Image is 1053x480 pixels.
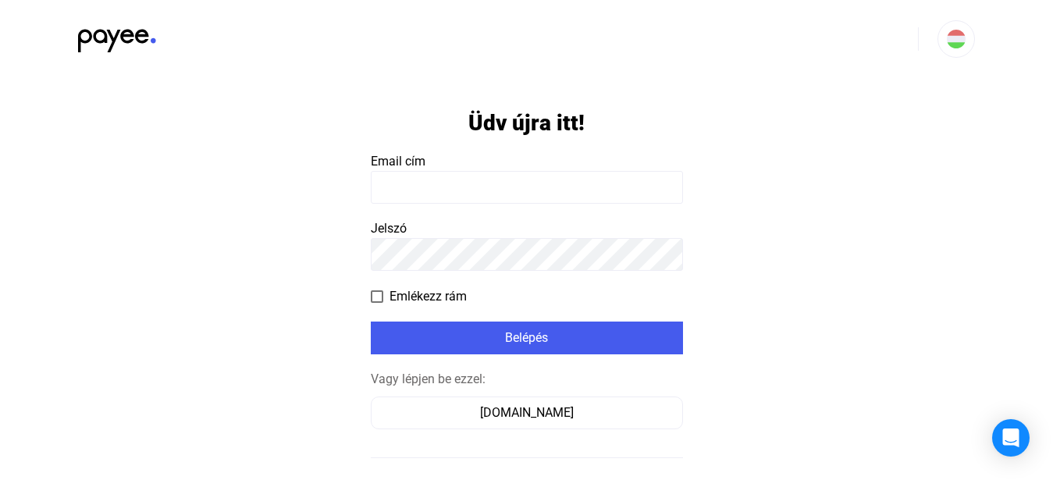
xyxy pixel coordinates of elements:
[371,370,683,389] div: Vagy lépjen be ezzel:
[468,109,585,137] h1: Üdv újra itt!
[937,20,975,58] button: HU
[371,405,683,420] a: [DOMAIN_NAME]
[371,396,683,429] button: [DOMAIN_NAME]
[947,30,966,48] img: HU
[78,20,156,52] img: black-payee-blue-dot.svg
[371,322,683,354] button: Belépés
[390,287,467,306] span: Emlékezz rám
[376,404,678,422] div: [DOMAIN_NAME]
[371,221,407,236] span: Jelszó
[992,419,1030,457] div: Open Intercom Messenger
[371,154,425,169] span: Email cím
[375,329,678,347] div: Belépés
